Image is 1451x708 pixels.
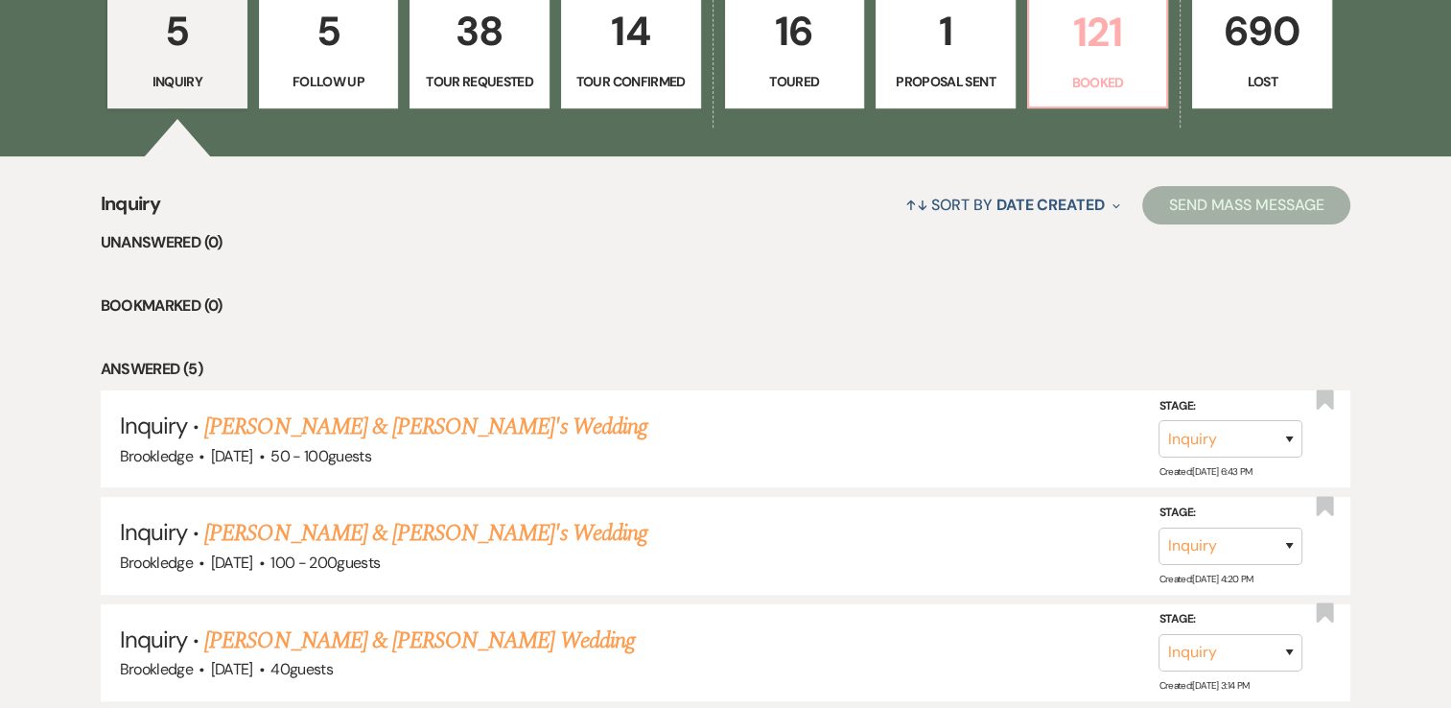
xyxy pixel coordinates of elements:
span: [DATE] [211,446,253,466]
span: Inquiry [101,189,161,230]
label: Stage: [1158,396,1302,417]
p: Lost [1205,71,1320,92]
span: Inquiry [120,411,187,440]
span: 40 guests [270,659,333,679]
span: [DATE] [211,659,253,679]
span: Inquiry [120,517,187,547]
span: [DATE] [211,553,253,573]
span: Created: [DATE] 4:20 PM [1158,573,1252,585]
li: Bookmarked (0) [101,294,1351,319]
span: Inquiry [120,625,187,654]
p: Inquiry [120,71,235,92]
span: ↑↓ [905,195,928,215]
p: Booked [1041,72,1156,93]
li: Answered (5) [101,357,1351,382]
p: Toured [737,71,853,92]
span: Date Created [996,195,1105,215]
p: Follow Up [271,71,386,92]
span: Created: [DATE] 3:14 PM [1158,679,1249,692]
a: [PERSON_NAME] & [PERSON_NAME]'s Wedding [204,410,647,444]
a: [PERSON_NAME] & [PERSON_NAME] Wedding [204,624,634,658]
button: Send Mass Message [1142,186,1351,224]
label: Stage: [1158,609,1302,630]
span: 100 - 200 guests [270,553,380,573]
p: Proposal Sent [888,71,1003,92]
a: [PERSON_NAME] & [PERSON_NAME]'s Wedding [204,516,647,551]
p: Tour Requested [422,71,537,92]
button: Sort By Date Created [898,179,1128,230]
span: Brookledge [120,446,194,466]
label: Stage: [1158,503,1302,524]
span: Brookledge [120,553,194,573]
p: Tour Confirmed [573,71,689,92]
span: Created: [DATE] 6:43 PM [1158,465,1252,478]
span: Brookledge [120,659,194,679]
li: Unanswered (0) [101,230,1351,255]
span: 50 - 100 guests [270,446,371,466]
